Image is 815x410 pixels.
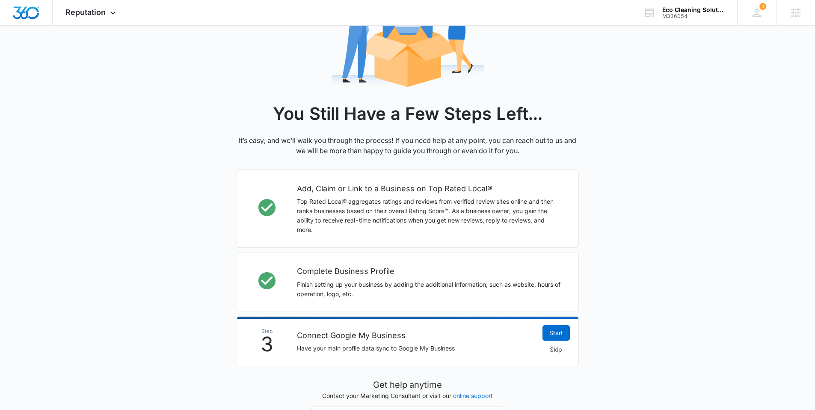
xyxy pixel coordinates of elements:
[311,378,504,391] h5: Get help anytime
[297,197,561,235] p: Top Rated Local® aggregates ratings and reviews from verified review sites online and then ranks ...
[297,280,561,299] p: Finish setting up your business by adding the additional information, such as website, hours of o...
[550,345,562,354] span: Skip
[542,342,570,357] button: Skip
[297,183,561,195] h2: Add, Claim or Link to a Business on Top Rated Local®
[297,344,534,353] p: Have your main profile data sync to Google My Business
[662,6,725,13] div: account name
[453,392,493,399] a: online support
[237,101,579,127] h1: You Still Have a Few Steps Left...
[246,329,288,354] div: 3
[297,330,534,342] h2: Connect Google My Business
[65,8,106,17] span: Reputation
[297,265,561,277] h2: Complete Business Profile
[237,135,579,156] p: It’s easy, and we’ll walk you through the process! If you need help at any point, you can reach o...
[246,329,288,334] span: Step
[662,13,725,19] div: account id
[311,391,504,400] p: Contact your Marketing Consultant or visit our
[759,3,766,10] div: notifications count
[542,325,570,341] a: Start
[759,3,766,10] span: 1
